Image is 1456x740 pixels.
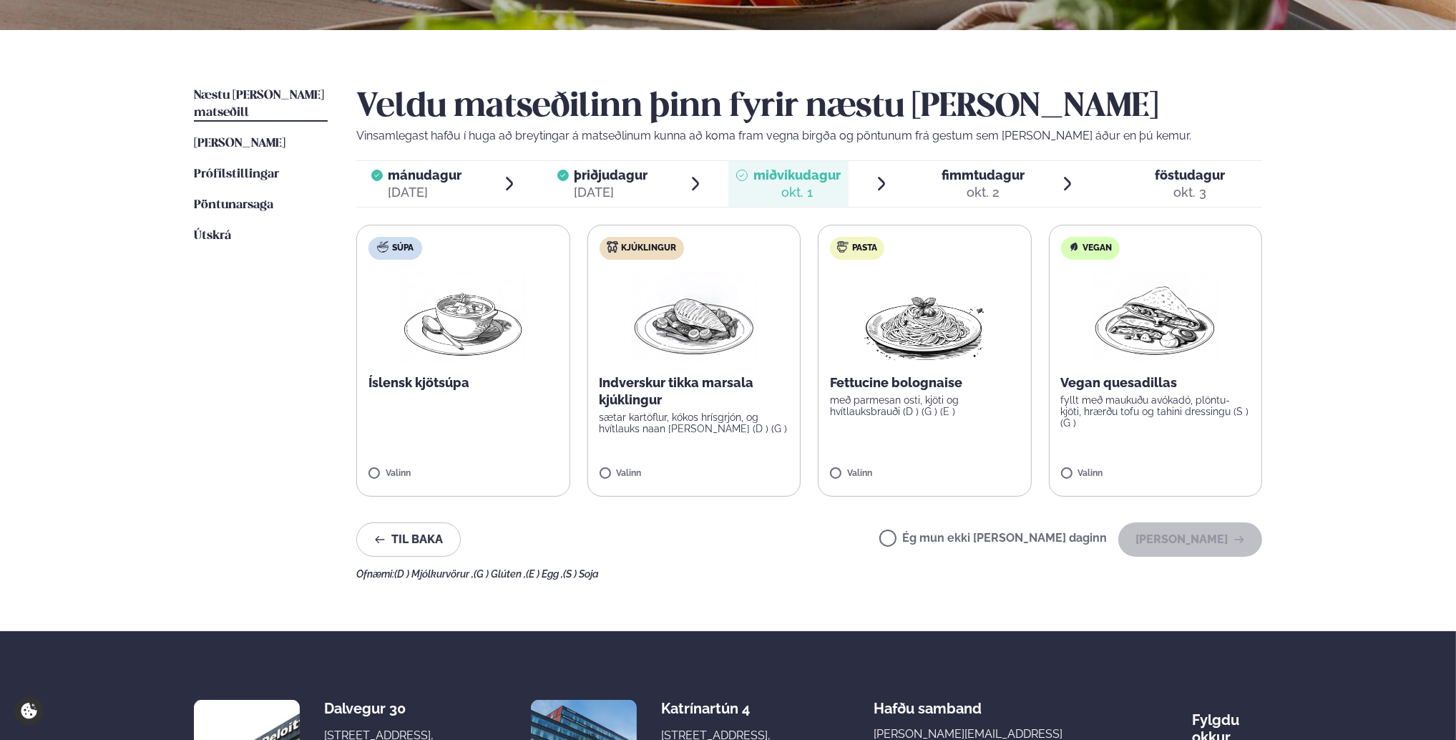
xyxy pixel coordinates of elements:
span: [PERSON_NAME] [194,137,285,150]
a: Prófílstillingar [194,166,279,183]
img: Quesadilla.png [1093,271,1218,363]
span: Kjúklingur [622,243,677,254]
span: (E ) Egg , [526,568,563,580]
img: Spagetti.png [861,271,987,363]
span: fimmtudagur [942,167,1025,182]
span: mánudagur [389,167,462,182]
div: Dalvegur 30 [324,700,438,717]
p: Vinsamlegast hafðu í huga að breytingar á matseðlinum kunna að koma fram vegna birgða og pöntunum... [356,127,1262,145]
img: soup.svg [377,241,389,253]
button: Til baka [356,522,461,557]
div: Katrínartún 4 [661,700,775,717]
div: okt. 3 [1155,184,1225,201]
span: (D ) Mjólkurvörur , [394,568,474,580]
div: okt. 2 [942,184,1025,201]
span: (G ) Glúten , [474,568,526,580]
div: okt. 1 [753,184,841,201]
p: Fettucine bolognaise [830,374,1020,391]
img: Chicken-breast.png [631,271,757,363]
div: [DATE] [389,184,462,201]
span: þriðjudagur [575,167,648,182]
a: Pöntunarsaga [194,197,273,214]
img: chicken.svg [607,241,618,253]
span: (S ) Soja [563,568,599,580]
p: fyllt með maukuðu avókadó, plöntu-kjöti, hrærðu tofu og tahini dressingu (S ) (G ) [1061,394,1251,429]
button: [PERSON_NAME] [1118,522,1262,557]
p: Vegan quesadillas [1061,374,1251,391]
div: [DATE] [575,184,648,201]
a: Næstu [PERSON_NAME] matseðill [194,87,328,122]
h2: Veldu matseðilinn þinn fyrir næstu [PERSON_NAME] [356,87,1262,127]
a: Útskrá [194,228,231,245]
img: Vegan.svg [1068,241,1080,253]
p: með parmesan osti, kjöti og hvítlauksbrauði (D ) (G ) (E ) [830,394,1020,417]
img: pasta.svg [837,241,849,253]
span: Vegan [1083,243,1113,254]
img: Soup.png [400,271,526,363]
p: Indverskur tikka marsala kjúklingur [600,374,789,409]
span: Pöntunarsaga [194,199,273,211]
a: Cookie settings [14,696,44,726]
p: sætar kartöflur, kókos hrísgrjón, og hvítlauks naan [PERSON_NAME] (D ) (G ) [600,412,789,434]
span: Prófílstillingar [194,168,279,180]
span: Hafðu samband [874,688,982,717]
span: Pasta [852,243,877,254]
span: Súpa [392,243,414,254]
a: [PERSON_NAME] [194,135,285,152]
span: Næstu [PERSON_NAME] matseðill [194,89,324,119]
div: Ofnæmi: [356,568,1262,580]
span: Útskrá [194,230,231,242]
p: Íslensk kjötsúpa [368,374,558,391]
span: föstudagur [1155,167,1225,182]
span: miðvikudagur [753,167,841,182]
